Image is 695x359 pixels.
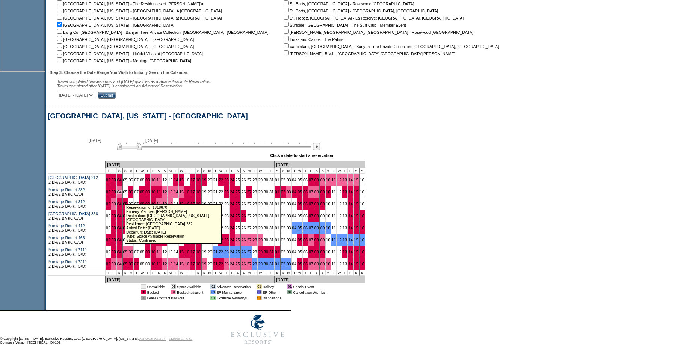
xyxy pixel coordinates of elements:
[292,190,296,194] a: 04
[326,190,331,194] a: 10
[168,190,172,194] a: 13
[313,143,320,150] img: Next
[309,178,313,182] a: 07
[314,238,319,242] a: 08
[106,250,110,254] a: 02
[309,226,313,230] a: 07
[196,250,201,254] a: 18
[331,238,336,242] a: 11
[145,250,150,254] a: 09
[264,202,268,206] a: 30
[360,226,364,230] a: 16
[134,190,139,194] a: 07
[269,214,274,218] a: 31
[202,178,207,182] a: 19
[348,178,353,182] a: 14
[106,202,110,206] a: 02
[140,190,144,194] a: 08
[179,190,184,194] a: 15
[151,250,156,254] a: 10
[331,190,336,194] a: 11
[190,262,195,266] a: 17
[343,226,347,230] a: 13
[275,226,280,230] a: 01
[106,214,110,218] a: 02
[168,178,172,182] a: 13
[134,202,139,206] a: 07
[247,190,251,194] a: 27
[196,262,201,266] a: 18
[258,226,263,230] a: 29
[247,250,251,254] a: 27
[219,202,223,206] a: 22
[343,202,347,206] a: 13
[292,214,296,218] a: 04
[157,250,161,254] a: 11
[298,238,302,242] a: 05
[213,202,218,206] a: 21
[157,190,161,194] a: 11
[275,238,280,242] a: 01
[258,178,263,182] a: 29
[145,190,150,194] a: 09
[292,250,296,254] a: 04
[298,190,302,194] a: 05
[134,178,139,182] a: 07
[224,238,229,242] a: 23
[117,238,122,242] a: 04
[48,247,87,252] a: Montage Resort 7111
[140,250,144,254] a: 08
[219,190,223,194] a: 22
[331,226,336,230] a: 11
[298,202,302,206] a: 05
[281,214,286,218] a: 02
[326,226,331,230] a: 10
[174,190,178,194] a: 14
[123,202,128,206] a: 05
[112,190,116,194] a: 03
[196,190,201,194] a: 18
[242,226,246,230] a: 26
[123,250,128,254] a: 05
[196,178,201,182] a: 18
[128,178,133,182] a: 06
[326,250,331,254] a: 10
[112,226,116,230] a: 03
[281,226,286,230] a: 02
[326,202,331,206] a: 10
[179,262,184,266] a: 15
[314,214,319,218] a: 08
[224,178,229,182] a: 23
[275,202,280,206] a: 01
[354,178,358,182] a: 15
[281,250,286,254] a: 02
[258,202,263,206] a: 29
[128,262,133,266] a: 06
[163,250,167,254] a: 12
[230,202,234,206] a: 24
[331,178,336,182] a: 11
[168,262,172,266] a: 13
[48,235,85,240] a: Montage Resort 466
[354,214,358,218] a: 15
[140,262,144,266] a: 08
[360,202,364,206] a: 16
[151,262,156,266] a: 10
[337,178,341,182] a: 12
[354,226,358,230] a: 15
[264,214,268,218] a: 30
[264,226,268,230] a: 30
[292,226,296,230] a: 04
[168,250,172,254] a: 13
[252,202,257,206] a: 28
[258,238,263,242] a: 29
[157,178,161,182] a: 11
[202,262,207,266] a: 19
[320,238,325,242] a: 09
[258,190,263,194] a: 29
[202,190,207,194] a: 19
[117,190,122,194] a: 04
[298,178,302,182] a: 05
[112,262,116,266] a: 03
[151,178,156,182] a: 10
